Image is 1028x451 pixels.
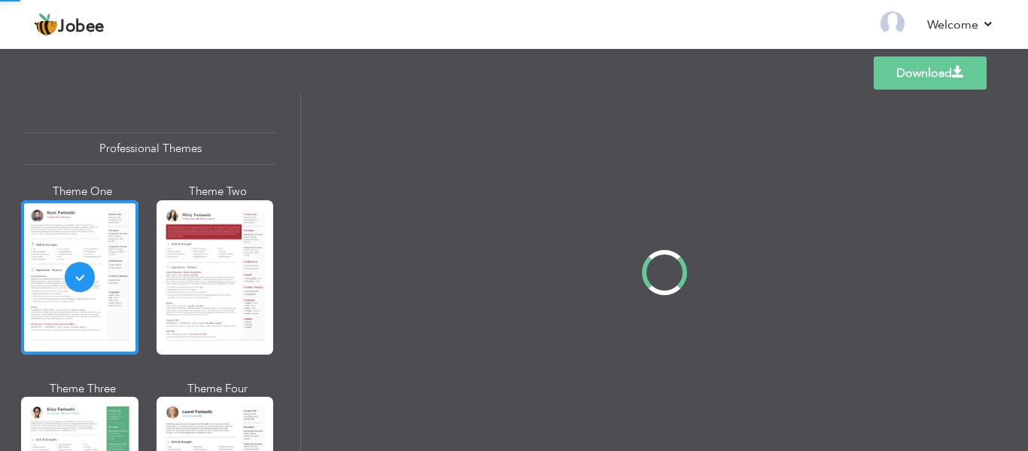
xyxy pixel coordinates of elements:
a: Download [874,56,987,90]
img: jobee.io [34,13,58,37]
a: Jobee [34,13,105,37]
a: Welcome [927,16,994,34]
span: Jobee [58,19,105,35]
img: Profile Img [880,11,905,35]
